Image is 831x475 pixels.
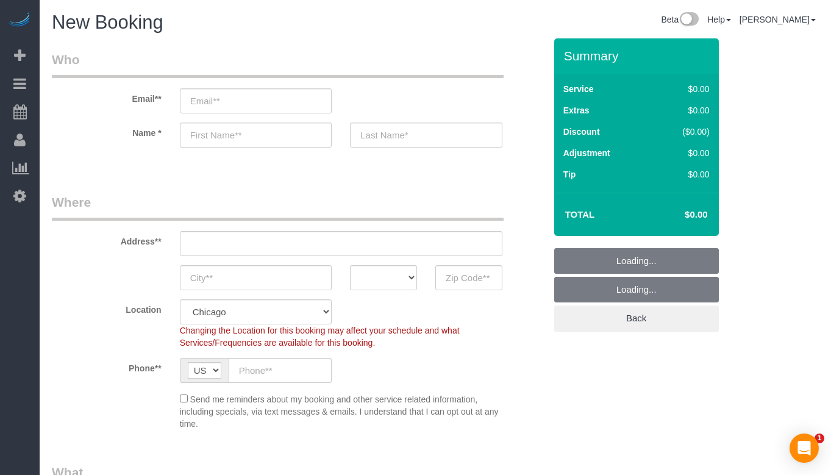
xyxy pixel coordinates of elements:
[657,168,710,180] div: $0.00
[707,15,731,24] a: Help
[554,305,719,331] a: Back
[661,15,699,24] a: Beta
[435,265,502,290] input: Zip Code**
[180,395,499,429] span: Send me reminders about my booking and other service related information, including specials, via...
[657,83,710,95] div: $0.00
[52,193,504,221] legend: Where
[563,147,610,159] label: Adjustment
[43,299,171,316] label: Location
[180,326,460,348] span: Changing the Location for this booking may affect your schedule and what Services/Frequencies are...
[350,123,502,148] input: Last Name*
[815,434,824,443] span: 1
[740,15,816,24] a: [PERSON_NAME]
[657,126,710,138] div: ($0.00)
[565,209,595,220] strong: Total
[648,210,707,220] h4: $0.00
[679,12,699,28] img: New interface
[52,51,504,78] legend: Who
[563,126,600,138] label: Discount
[563,168,576,180] label: Tip
[657,104,710,116] div: $0.00
[52,12,163,33] span: New Booking
[563,83,594,95] label: Service
[790,434,819,463] div: Open Intercom Messenger
[43,123,171,139] label: Name *
[7,12,32,29] img: Automaid Logo
[563,104,590,116] label: Extras
[657,147,710,159] div: $0.00
[564,49,713,63] h3: Summary
[180,123,332,148] input: First Name**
